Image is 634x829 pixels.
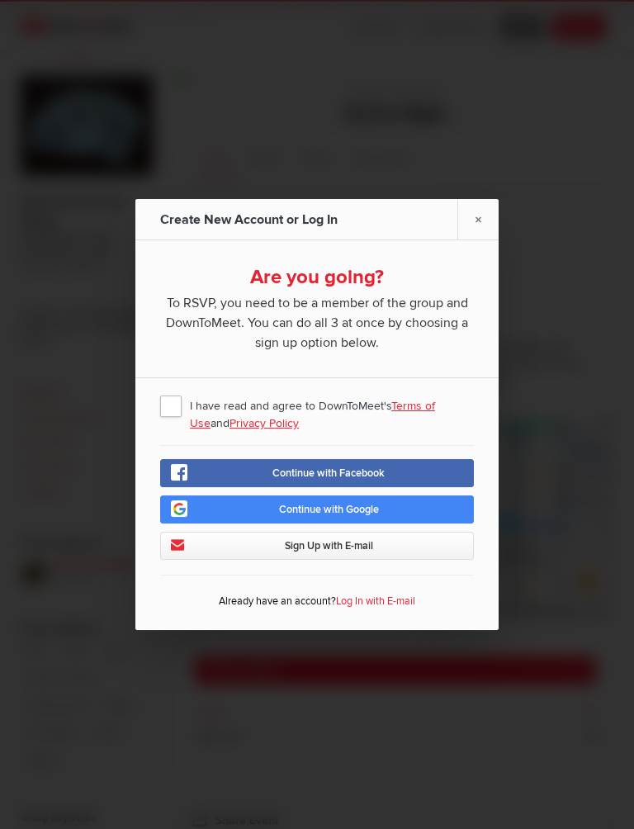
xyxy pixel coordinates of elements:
[457,199,499,239] a: ×
[160,590,474,618] p: Already have an account?
[160,391,474,420] span: I have read and agree to DownToMeet's and
[160,459,474,487] a: Continue with Facebook
[285,539,373,552] span: Sign Up with E-mail
[160,290,474,353] span: To RSVP, you need to be a member of the group and DownToMeet. You can do all 3 at once by choosin...
[160,265,474,290] div: Are you going?
[160,199,342,240] div: Create New Account or Log In
[190,399,435,430] a: Terms of Use
[272,467,385,480] span: Continue with Facebook
[279,503,379,516] span: Continue with Google
[160,495,474,523] a: Continue with Google
[336,595,415,608] a: Log In with E-mail
[160,532,474,560] a: Sign Up with E-mail
[229,416,299,430] a: Privacy Policy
